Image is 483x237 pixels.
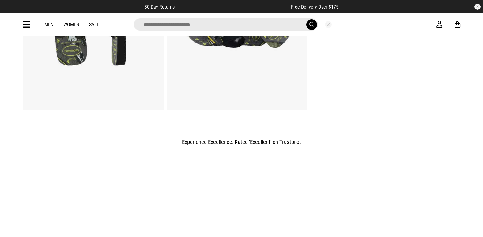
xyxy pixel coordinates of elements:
iframe: Customer reviews powered by Trustpilot [187,4,279,10]
a: Women [63,22,79,28]
span: 30 Day Returns [145,4,175,10]
a: Sale [89,22,99,28]
button: Close search [325,21,332,28]
h3: Experience Excellence: Rated 'Excellent' on Trustpilot [89,139,395,145]
span: Free Delivery Over $175 [291,4,338,10]
iframe: Customer reviews powered by Trustpilot [89,151,395,225]
a: Men [44,22,54,28]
